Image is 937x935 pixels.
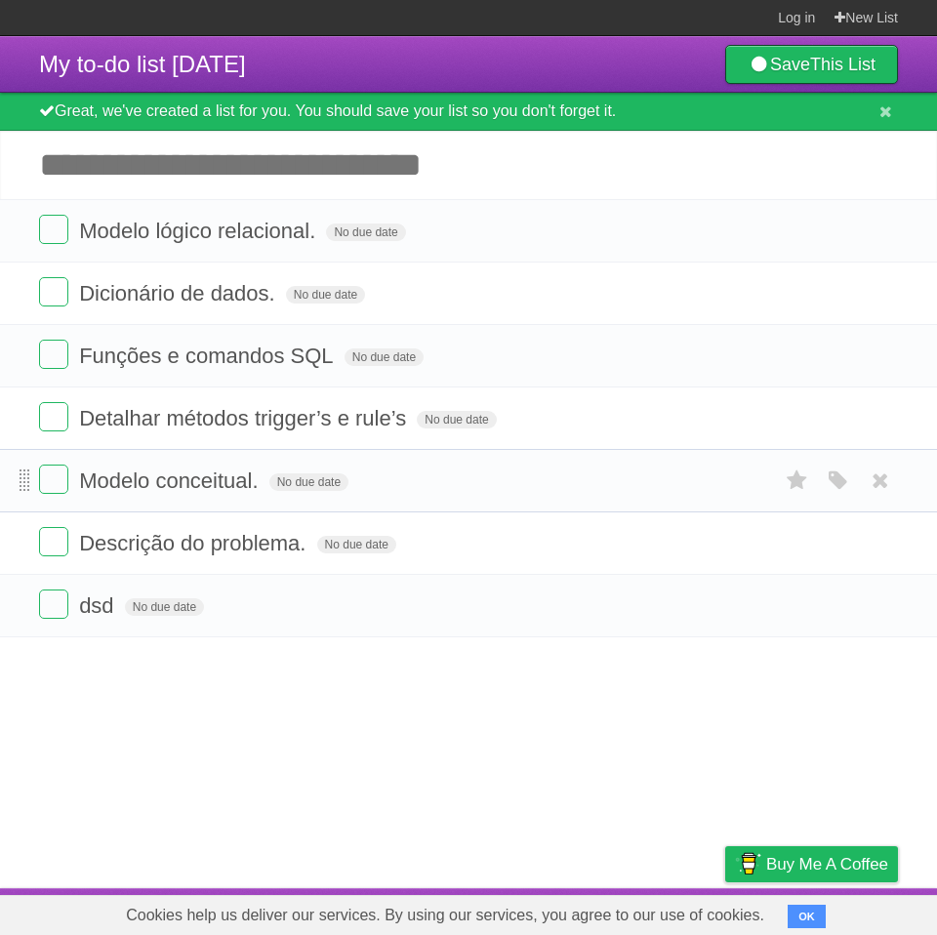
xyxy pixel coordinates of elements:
label: Star task [779,465,816,497]
span: dsd [79,593,118,618]
span: Modelo lógico relacional. [79,219,320,243]
label: Done [39,465,68,494]
label: Done [39,527,68,556]
button: OK [788,905,826,928]
span: No due date [345,348,424,366]
span: Detalhar métodos trigger’s e rule’s [79,406,411,430]
span: No due date [269,473,348,491]
label: Done [39,402,68,431]
label: Done [39,340,68,369]
span: No due date [317,536,396,553]
span: No due date [286,286,365,304]
a: Developers [530,893,609,930]
label: Done [39,589,68,619]
span: Buy me a coffee [766,847,888,881]
span: No due date [417,411,496,428]
span: No due date [326,224,405,241]
img: Buy me a coffee [735,847,761,880]
a: Privacy [700,893,751,930]
a: Buy me a coffee [725,846,898,882]
span: Dicionário de dados. [79,281,280,305]
span: Funções e comandos SQL [79,344,338,368]
a: Terms [633,893,676,930]
a: About [466,893,507,930]
b: This List [810,55,876,74]
label: Done [39,215,68,244]
a: Suggest a feature [775,893,898,930]
span: My to-do list [DATE] [39,51,246,77]
span: Cookies help us deliver our services. By using our services, you agree to our use of cookies. [106,896,784,935]
label: Done [39,277,68,306]
span: No due date [125,598,204,616]
a: SaveThis List [725,45,898,84]
span: Modelo conceitual. [79,468,263,493]
span: Descrição do problema. [79,531,310,555]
